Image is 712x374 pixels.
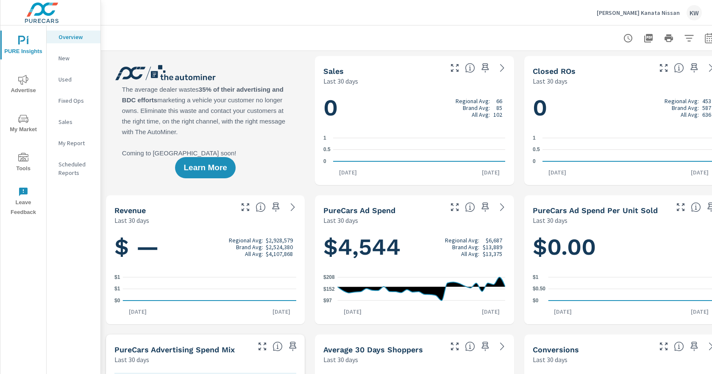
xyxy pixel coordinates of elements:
p: Used [58,75,94,84]
span: Number of vehicles sold by the dealership over the selected date range. [Source: This data is sou... [465,63,475,73]
p: 636 [702,111,711,118]
p: Brand Avg: [463,104,490,111]
text: 0 [323,158,326,164]
p: All Avg: [472,111,490,118]
span: Save this to your personalized report [478,200,492,214]
h1: 0 [323,93,505,122]
p: $13,375 [483,250,502,257]
p: Fixed Ops [58,96,94,105]
p: Regional Avg: [665,98,699,104]
button: Make Fullscreen [448,200,462,214]
span: A rolling 30 day total of daily Shoppers on the dealership website, averaged over the selected da... [465,341,475,352]
span: Advertise [3,75,44,96]
button: Print Report [660,30,677,47]
p: [DATE] [333,168,363,177]
a: See more details in report [495,61,509,75]
p: 587 [702,104,711,111]
h5: Conversions [533,345,579,354]
p: 85 [496,104,502,111]
p: [DATE] [123,307,153,316]
p: Scheduled Reports [58,160,94,177]
p: My Report [58,139,94,147]
span: Save this to your personalized report [269,200,283,214]
div: nav menu [0,25,46,221]
p: [PERSON_NAME] Kanata Nissan [597,9,680,17]
text: $97 [323,298,332,304]
p: Regional Avg: [229,237,263,244]
button: "Export Report to PDF" [640,30,657,47]
h5: Sales [323,67,344,76]
text: $0.50 [533,286,545,292]
span: Average cost of advertising per each vehicle sold at the dealer over the selected date range. The... [691,202,701,212]
p: Last 30 days [114,215,149,225]
p: $13,889 [483,244,502,250]
button: Make Fullscreen [448,61,462,75]
p: Brand Avg: [452,244,479,250]
text: $208 [323,274,335,280]
text: $0 [114,298,120,304]
p: [DATE] [476,168,506,177]
p: Regional Avg: [456,98,490,104]
span: Save this to your personalized report [687,61,701,75]
p: Regional Avg: [445,237,479,244]
p: All Avg: [461,250,479,257]
p: [DATE] [267,307,296,316]
span: The number of dealer-specified goals completed by a visitor. [Source: This data is provided by th... [674,341,684,352]
text: 1 [533,135,536,141]
h5: Revenue [114,206,146,215]
span: PURE Insights [3,36,44,56]
h5: Closed ROs [533,67,576,76]
h5: PureCars Ad Spend [323,206,395,215]
p: Last 30 days [533,215,567,225]
p: All Avg: [245,250,263,257]
h1: $ — [114,233,296,262]
div: New [47,52,100,65]
h5: PureCars Advertising Spend Mix [114,345,235,354]
span: My Market [3,114,44,135]
span: Save this to your personalized report [478,340,492,353]
p: $4,107,868 [266,250,293,257]
text: 0.5 [323,147,331,153]
p: $2,524,380 [266,244,293,250]
span: Learn More [184,164,227,172]
text: $0 [533,298,539,304]
text: $1 [533,274,539,280]
h5: PureCars Ad Spend Per Unit Sold [533,206,658,215]
span: Save this to your personalized report [478,61,492,75]
p: Brand Avg: [672,104,699,111]
span: Total cost of media for all PureCars channels for the selected dealership group over the selected... [465,202,475,212]
a: See more details in report [495,340,509,353]
button: Make Fullscreen [239,200,252,214]
p: Last 30 days [533,76,567,86]
button: Make Fullscreen [657,340,670,353]
span: Save this to your personalized report [687,340,701,353]
p: Last 30 days [114,354,149,365]
p: 453 [702,98,711,104]
button: Make Fullscreen [674,200,687,214]
p: Last 30 days [323,76,358,86]
p: Sales [58,118,94,126]
p: 66 [496,98,502,104]
text: 0.5 [533,147,540,153]
p: Overview [58,33,94,41]
a: See more details in report [286,200,300,214]
div: Fixed Ops [47,94,100,107]
text: 0 [533,158,536,164]
p: Last 30 days [323,215,358,225]
p: New [58,54,94,62]
h1: $4,544 [323,233,505,262]
button: Make Fullscreen [448,340,462,353]
span: Tools [3,153,44,174]
button: Make Fullscreen [256,340,269,353]
div: My Report [47,137,100,149]
text: $1 [114,274,120,280]
div: Sales [47,115,100,128]
div: Overview [47,31,100,43]
p: [DATE] [548,307,578,316]
p: Last 30 days [533,354,567,365]
span: Leave Feedback [3,187,44,217]
a: See more details in report [495,200,509,214]
div: KW [687,5,702,20]
p: All Avg: [681,111,699,118]
span: This table looks at how you compare to the amount of budget you spend per channel as opposed to y... [273,341,283,352]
